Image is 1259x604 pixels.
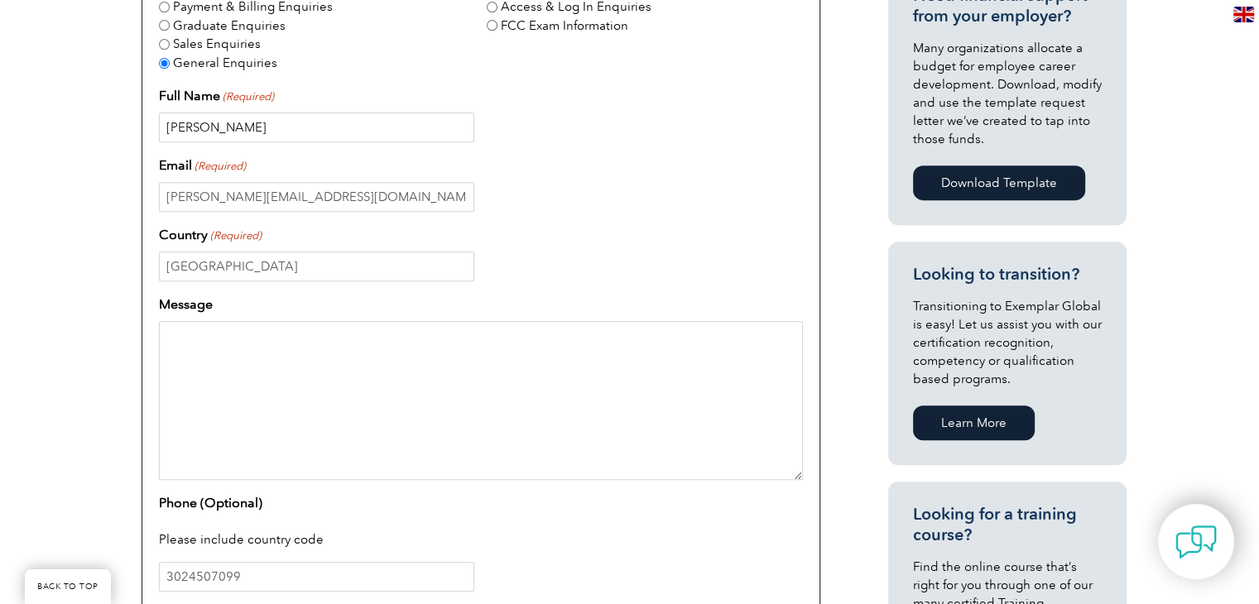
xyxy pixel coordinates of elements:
[221,89,274,105] span: (Required)
[913,405,1035,440] a: Learn More
[193,158,246,175] span: (Required)
[25,569,111,604] a: BACK TO TOP
[173,17,286,36] label: Graduate Enquiries
[913,39,1102,148] p: Many organizations allocate a budget for employee career development. Download, modify and use th...
[913,165,1085,200] a: Download Template
[501,17,628,36] label: FCC Exam Information
[159,225,262,245] label: Country
[1233,7,1254,22] img: en
[913,504,1102,545] h3: Looking for a training course?
[159,493,262,513] label: Phone (Optional)
[173,54,277,73] label: General Enquiries
[173,35,261,54] label: Sales Enquiries
[159,156,246,175] label: Email
[913,297,1102,388] p: Transitioning to Exemplar Global is easy! Let us assist you with our certification recognition, c...
[159,86,274,106] label: Full Name
[209,228,262,244] span: (Required)
[913,264,1102,285] h3: Looking to transition?
[159,295,213,314] label: Message
[159,520,803,563] div: Please include country code
[1175,521,1217,563] img: contact-chat.png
